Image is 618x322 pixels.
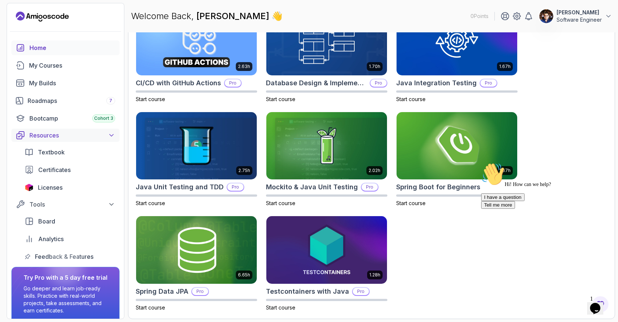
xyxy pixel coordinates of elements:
p: 1.67h [499,64,511,69]
p: 2.02h [369,168,380,173]
img: jetbrains icon [25,184,33,191]
img: Spring Boot for Beginners card [397,112,517,180]
div: Home [29,43,115,52]
a: Spring Data JPA card6.65hSpring Data JPAProStart course [136,216,257,311]
img: user profile image [539,9,553,23]
span: Start course [136,200,165,206]
span: Textbook [38,148,65,157]
a: courses [11,58,120,73]
a: Java Unit Testing and TDD card2.75hJava Unit Testing and TDDProStart course [136,112,257,207]
a: Testcontainers with Java card1.28hTestcontainers with JavaProStart course [266,216,387,311]
iframe: chat widget [587,293,611,315]
span: 👋 [271,10,283,23]
span: Start course [266,304,295,311]
span: Start course [396,96,426,102]
img: :wave: [3,3,26,26]
img: Mockito & Java Unit Testing card [266,112,387,180]
button: Tell me more [3,42,37,49]
span: 7 [109,98,112,104]
h2: Java Integration Testing [396,78,477,88]
h2: Testcontainers with Java [266,286,349,297]
a: Java Integration Testing card1.67hJava Integration TestingProStart course [396,7,518,103]
p: 0 Points [470,12,489,20]
span: Feedback & Features [35,252,93,261]
img: CI/CD with GitHub Actions card [136,8,257,75]
img: Database Design & Implementation card [266,8,387,75]
h2: Java Unit Testing and TDD [136,182,224,192]
p: Pro [227,183,244,191]
span: Board [38,217,55,226]
div: My Builds [29,79,115,87]
span: Start course [266,200,295,206]
button: Resources [11,129,120,142]
p: Software Engineer [557,16,602,24]
span: Start course [396,200,426,206]
a: builds [11,76,120,90]
a: CI/CD with GitHub Actions card2.63hCI/CD with GitHub ActionsProStart course [136,7,257,103]
p: Go deeper and learn job-ready skills. Practice with real-world projects, take assessments, and ea... [24,285,107,314]
p: Pro [225,79,241,87]
a: textbook [20,145,120,160]
a: roadmaps [11,93,120,108]
span: Start course [136,96,165,102]
div: Bootcamp [29,114,115,123]
p: Pro [480,79,497,87]
span: Cohort 3 [94,115,113,121]
p: Pro [192,288,208,295]
div: Resources [29,131,115,140]
iframe: chat widget [478,160,611,289]
span: Licenses [38,183,63,192]
p: 6.65h [238,272,250,278]
span: Start course [136,304,165,311]
button: Tools [11,198,120,211]
span: [PERSON_NAME] [196,11,271,21]
h2: Spring Data JPA [136,286,188,297]
p: 1.28h [369,272,380,278]
p: Pro [370,79,387,87]
h2: CI/CD with GitHub Actions [136,78,221,88]
p: Welcome Back, [131,10,283,22]
div: Tools [29,200,115,209]
a: Mockito & Java Unit Testing card2.02hMockito & Java Unit TestingProStart course [266,112,387,207]
p: 2.63h [238,64,250,69]
button: I have a question [3,34,46,42]
h2: Database Design & Implementation [266,78,367,88]
div: My Courses [29,61,115,70]
a: Landing page [16,11,69,22]
span: Analytics [38,235,64,243]
img: Spring Data JPA card [136,216,257,284]
img: Testcontainers with Java card [266,216,387,284]
a: bootcamp [11,111,120,126]
span: Start course [266,96,295,102]
p: 1.70h [369,64,380,69]
h2: Mockito & Java Unit Testing [266,182,358,192]
img: Java Unit Testing and TDD card [136,112,257,180]
div: 👋Hi! How can we help?I have a questionTell me more [3,3,135,49]
a: Spring Boot for Beginners card1.67hSpring Boot for BeginnersStart course [396,112,518,207]
p: Pro [353,288,369,295]
a: licenses [20,180,120,195]
p: Pro [362,183,378,191]
a: certificates [20,162,120,177]
span: Hi! How can we help? [3,22,73,28]
div: Roadmaps [28,96,115,105]
a: home [11,40,120,55]
img: Java Integration Testing card [397,8,517,75]
button: user profile image[PERSON_NAME]Software Engineer [539,9,612,24]
a: board [20,214,120,229]
p: [PERSON_NAME] [557,9,602,16]
h2: Spring Boot for Beginners [396,182,480,192]
span: Certificates [38,165,71,174]
a: Database Design & Implementation card1.70hDatabase Design & ImplementationProStart course [266,7,387,103]
p: 2.75h [238,168,250,173]
a: feedback [20,249,120,264]
a: analytics [20,232,120,246]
